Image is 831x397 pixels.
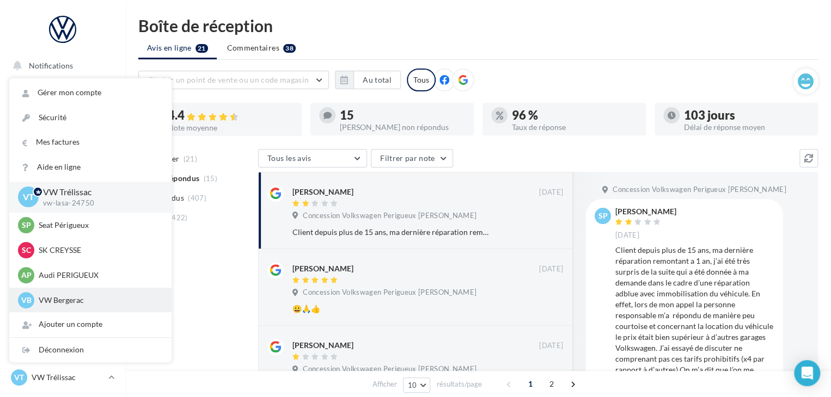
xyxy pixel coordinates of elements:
[39,245,158,256] p: SK CREYSSE
[408,381,417,389] span: 10
[598,210,608,221] span: sp
[9,367,117,388] a: VT VW Trélissac
[43,199,154,208] p: vw-lasa-24750
[39,295,158,306] p: VW Bergerac
[7,190,119,213] a: Contacts
[615,208,676,215] div: [PERSON_NAME]
[9,155,172,179] a: Aide en ligne
[303,211,476,221] span: Concession Volkswagen Perigueux [PERSON_NAME]
[613,185,786,195] span: Concession Volkswagen Perigueux [PERSON_NAME]
[21,295,32,306] span: VB
[267,153,311,163] span: Tous les avis
[43,186,154,199] p: VW Trélissac
[23,191,34,203] span: VT
[39,220,158,231] p: Seat Périgueux
[138,71,329,89] button: Choisir un point de vente ou un code magasin
[227,42,279,53] span: Commentaires
[9,312,172,337] div: Ajouter un compte
[9,106,172,130] a: Sécurité
[169,213,188,222] span: (422)
[303,288,476,297] span: Concession Volkswagen Perigueux [PERSON_NAME]
[303,364,476,374] span: Concession Volkswagen Perigueux [PERSON_NAME]
[7,245,119,268] a: Calendrier
[168,109,293,122] div: 4.4
[148,75,309,84] span: Choisir un point de vente ou un code magasin
[7,271,119,303] a: PLV et print personnalisable
[258,149,367,168] button: Tous les avis
[29,61,73,70] span: Notifications
[522,375,539,393] span: 1
[138,17,818,34] div: Boîte de réception
[168,124,293,132] div: Note moyenne
[7,108,119,132] a: Boîte de réception59
[9,80,172,105] a: Gérer mon compte
[543,375,560,393] span: 2
[292,227,492,238] div: Client depuis plus de 15 ans, ma dernière réparation remontant a 1 an, j’ai été très surpris de l...
[403,377,431,393] button: 10
[9,130,172,154] a: Mes factures
[22,220,31,231] span: SP
[539,188,563,197] span: [DATE]
[7,308,119,340] a: Campagnes DataOnDemand
[615,231,639,240] span: [DATE]
[539,264,563,274] span: [DATE]
[184,154,197,163] span: (21)
[512,109,637,121] div: 96 %
[7,164,119,187] a: Campagnes
[794,360,820,386] div: Open Intercom Messenger
[340,123,465,131] div: [PERSON_NAME] non répondus
[436,379,481,389] span: résultats/page
[539,341,563,351] span: [DATE]
[292,263,353,274] div: [PERSON_NAME]
[22,245,31,256] span: SC
[372,379,397,389] span: Afficher
[7,82,119,104] a: Opérations
[292,187,353,197] div: [PERSON_NAME]
[39,270,158,281] p: Audi PERIGUEUX
[283,44,296,53] div: 38
[335,71,401,89] button: Au total
[292,340,353,351] div: [PERSON_NAME]
[9,338,172,362] div: Déconnexion
[7,54,114,77] button: Notifications
[7,218,119,240] a: Médiathèque
[353,71,401,89] button: Au total
[684,109,809,121] div: 103 jours
[340,109,465,121] div: 15
[512,123,637,131] div: Taux de réponse
[407,69,436,91] div: Tous
[14,372,24,383] span: VT
[292,303,492,314] div: 😀🙏👍
[188,194,206,202] span: (407)
[371,149,453,168] button: Filtrer par note
[21,270,32,281] span: AP
[7,137,119,159] a: Visibilité en ligne
[32,372,104,383] p: VW Trélissac
[684,123,809,131] div: Délai de réponse moyen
